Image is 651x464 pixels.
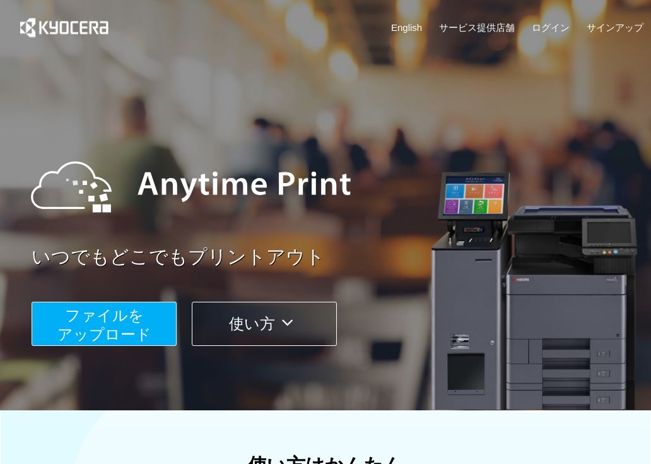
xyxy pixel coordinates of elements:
a: サービス提供店舗 [439,21,515,34]
a: サインアップ [587,21,643,34]
a: いつでもどこでもプリントアウト [32,244,651,271]
a: English [391,21,422,34]
button: 使い方 [192,302,337,346]
button: ファイルを​​アップロード [32,302,177,346]
a: ログイン [532,21,570,34]
span: ファイルを ​​アップロード [57,307,151,343]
